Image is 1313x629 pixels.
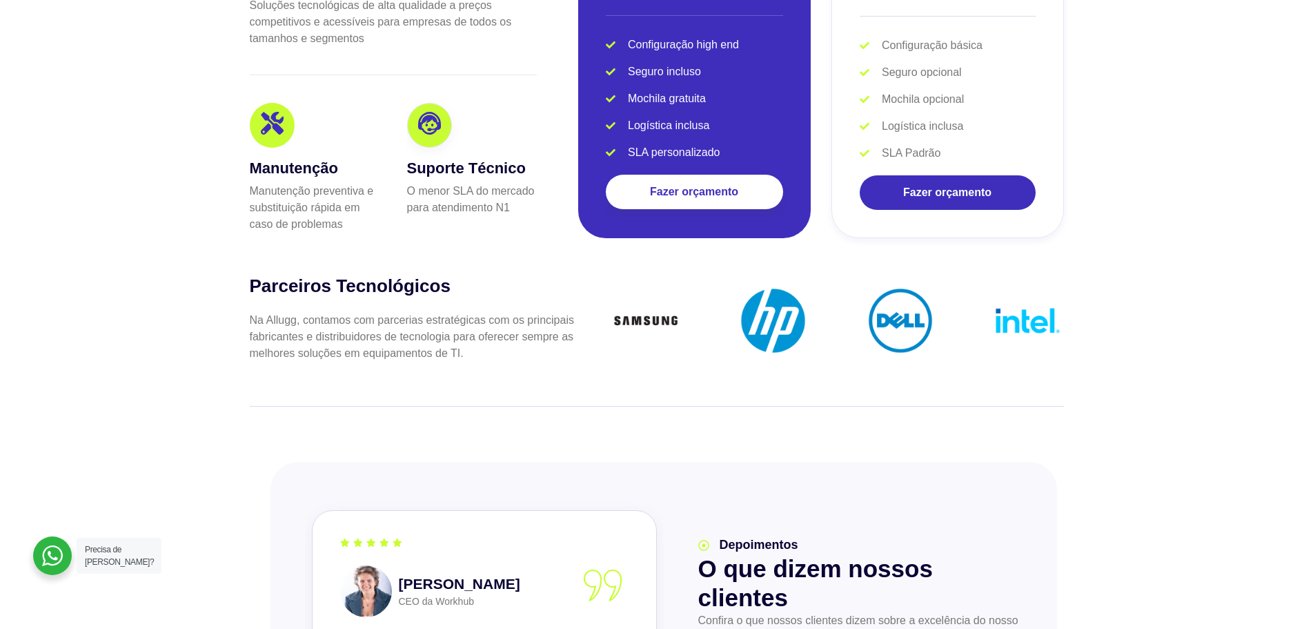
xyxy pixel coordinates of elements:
span: SLA personalizado [624,144,720,161]
h2: Parceiros Tecnológicos [250,275,575,298]
img: Title [865,284,937,357]
span: Fazer orçamento [650,186,738,197]
iframe: Chat Widget [1244,563,1313,629]
span: Configuração high end [624,37,739,53]
div: Widget de chat [1244,563,1313,629]
p: Na Allugg, contamos com parcerias estratégicas com os principais fabricantes e distribuidores de ... [250,312,575,362]
span: SLA Padrão [878,145,940,162]
span: Logística inclusa [878,118,963,135]
p: O menor SLA do mercado para atendimento N1 [407,183,537,216]
h3: Suporte Técnico [407,157,537,180]
img: Andréa Migliori [340,565,392,617]
p: CEO da Workhub [399,594,520,609]
a: Fazer orçamento [860,175,1036,210]
span: Logística inclusa [624,117,709,134]
a: Fazer orçamento [606,175,783,209]
span: Mochila gratuita [624,90,706,107]
strong: [PERSON_NAME] [399,574,520,594]
span: Mochila opcional [878,91,964,108]
h2: O que dizem nossos clientes [698,554,1023,612]
span: Seguro incluso [624,64,701,80]
img: Title [610,284,682,357]
span: Fazer orçamento [903,187,991,198]
img: Title [737,284,809,357]
h3: Manutenção [250,157,379,180]
img: Title [991,284,1064,357]
p: Manutenção preventiva e substituição rápida em caso de problemas [250,183,379,233]
span: Seguro opcional [878,64,962,81]
span: Precisa de [PERSON_NAME]? [85,545,154,567]
span: Configuração básica [878,37,983,54]
span: Depoimentos [716,536,798,554]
